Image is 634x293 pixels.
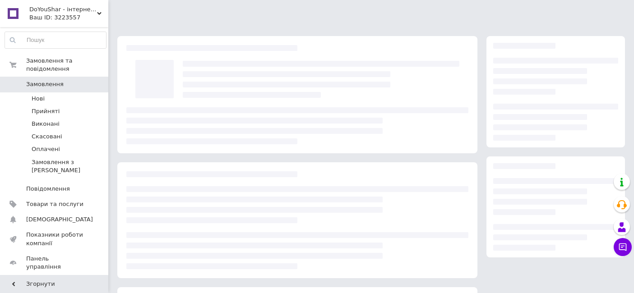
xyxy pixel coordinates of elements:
span: Замовлення з [PERSON_NAME] [32,158,106,174]
span: Показники роботи компанії [26,231,83,247]
span: Повідомлення [26,185,70,193]
span: Панель управління [26,255,83,271]
span: Виконані [32,120,60,128]
span: Нові [32,95,45,103]
div: Ваш ID: 3223557 [29,14,108,22]
span: Замовлення [26,80,64,88]
span: DoYouShar - інтернет-магазин товарів для свята [29,5,97,14]
span: Оплачені [32,145,60,153]
span: Товари та послуги [26,200,83,208]
span: [DEMOGRAPHIC_DATA] [26,215,93,224]
span: Замовлення та повідомлення [26,57,108,73]
span: Скасовані [32,133,62,141]
button: Чат з покупцем [614,238,632,256]
span: Прийняті [32,107,60,115]
input: Пошук [5,32,106,48]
